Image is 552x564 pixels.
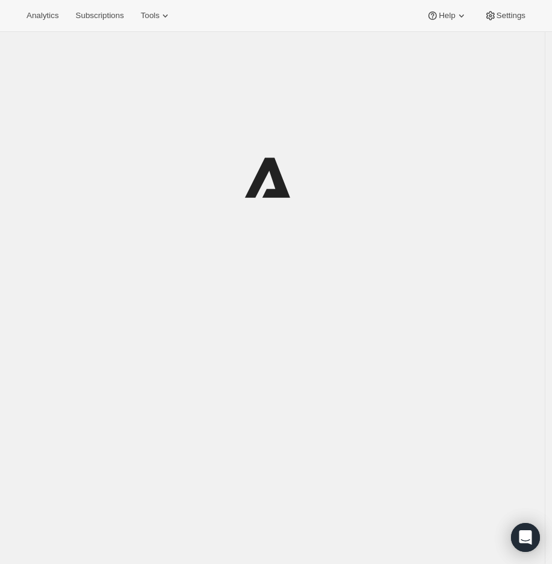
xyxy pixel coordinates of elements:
button: Subscriptions [68,7,131,24]
button: Tools [133,7,179,24]
span: Analytics [27,11,59,21]
button: Help [419,7,474,24]
div: Open Intercom Messenger [511,523,540,552]
button: Settings [477,7,533,24]
button: Analytics [19,7,66,24]
span: Tools [141,11,159,21]
span: Help [439,11,455,21]
span: Settings [496,11,525,21]
span: Subscriptions [75,11,124,21]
